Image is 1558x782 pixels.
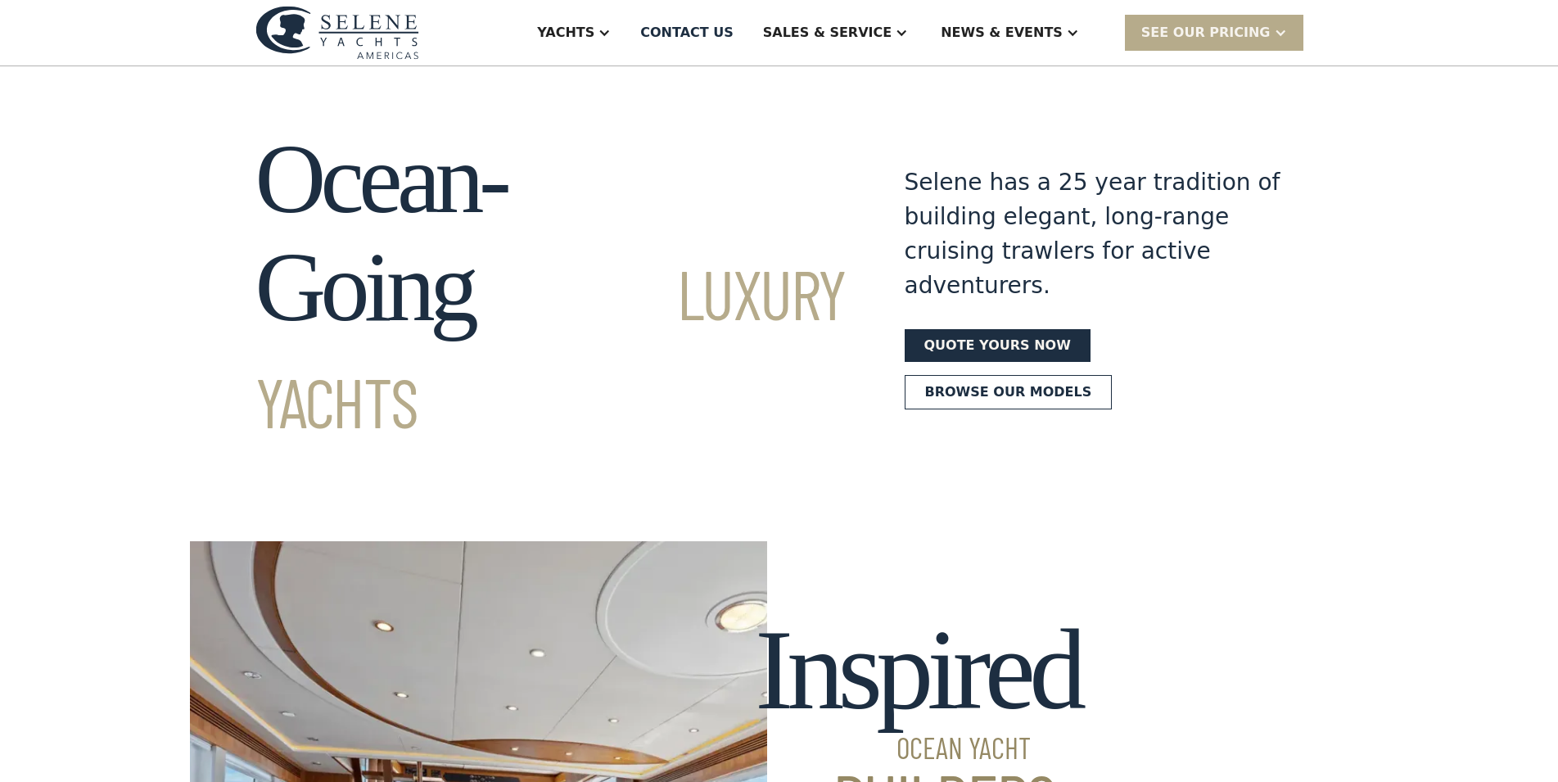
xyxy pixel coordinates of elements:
[905,165,1281,303] div: Selene has a 25 year tradition of building elegant, long-range cruising trawlers for active adven...
[941,23,1063,43] div: News & EVENTS
[755,733,1080,762] span: Ocean Yacht
[905,329,1091,362] a: Quote yours now
[255,6,419,59] img: logo
[537,23,594,43] div: Yachts
[1141,23,1271,43] div: SEE Our Pricing
[905,375,1113,409] a: Browse our models
[1125,15,1303,50] div: SEE Our Pricing
[763,23,892,43] div: Sales & Service
[255,251,846,442] span: Luxury Yachts
[255,125,846,450] h1: Ocean-Going
[640,23,734,43] div: Contact US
